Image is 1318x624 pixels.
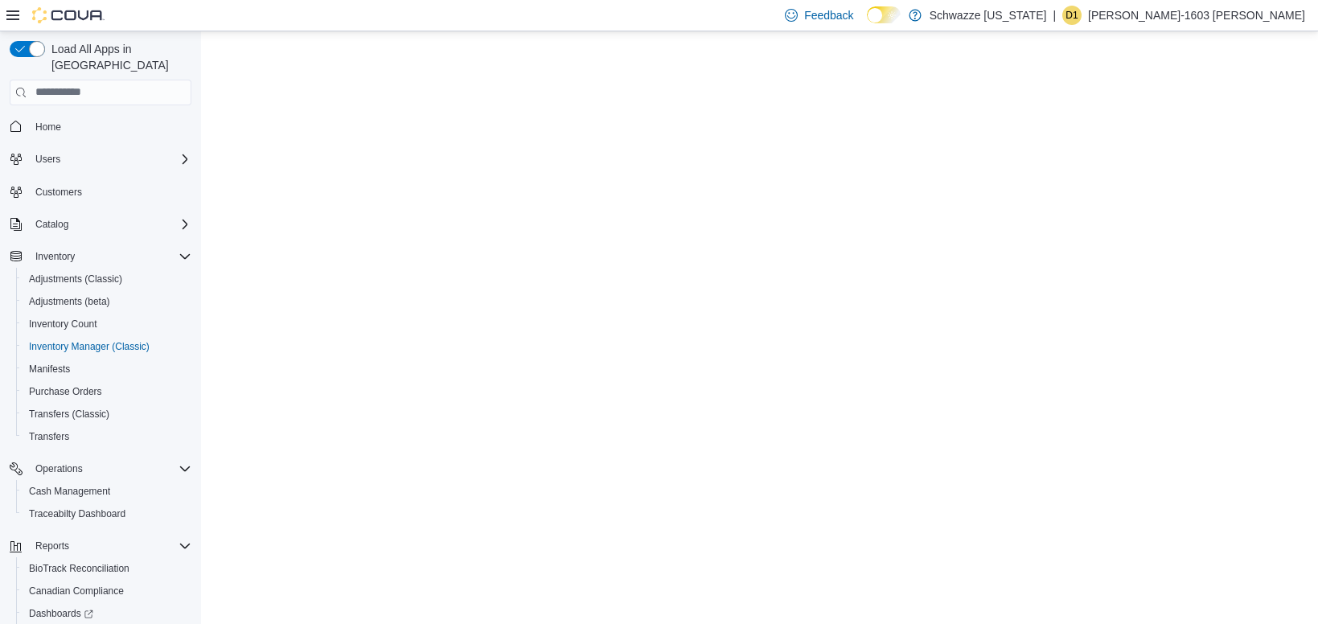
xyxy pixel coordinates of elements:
span: Home [35,121,61,133]
span: Adjustments (Classic) [29,273,122,285]
span: Catalog [29,215,191,234]
button: Operations [3,458,198,480]
button: Adjustments (beta) [16,290,198,313]
a: Adjustments (Classic) [23,269,129,289]
span: Transfers (Classic) [23,404,191,424]
a: Dashboards [23,604,100,623]
span: Catalog [35,218,68,231]
span: Traceabilty Dashboard [23,504,191,523]
span: Canadian Compliance [23,581,191,601]
a: BioTrack Reconciliation [23,559,136,578]
button: Catalog [29,215,75,234]
span: Inventory Count [29,318,97,330]
a: Purchase Orders [23,382,109,401]
button: Inventory Count [16,313,198,335]
span: Operations [35,462,83,475]
span: Inventory Count [23,314,191,334]
a: Cash Management [23,482,117,501]
span: Users [29,150,191,169]
span: Manifests [23,359,191,379]
button: Catalog [3,213,198,236]
a: Inventory Count [23,314,104,334]
span: BioTrack Reconciliation [29,562,129,575]
div: David-1603 Rice [1062,6,1082,25]
span: Adjustments (beta) [23,292,191,311]
p: [PERSON_NAME]-1603 [PERSON_NAME] [1088,6,1305,25]
img: Cova [32,7,105,23]
span: Inventory [29,247,191,266]
button: Inventory Manager (Classic) [16,335,198,358]
span: Dark Mode [867,23,868,24]
span: Cash Management [23,482,191,501]
span: Reports [29,536,191,556]
a: Home [29,117,68,137]
button: Reports [3,535,198,557]
span: Cash Management [29,485,110,498]
p: | [1053,6,1056,25]
span: Reports [35,540,69,552]
a: Customers [29,183,88,202]
span: Traceabilty Dashboard [29,507,125,520]
span: Dashboards [23,604,191,623]
button: Transfers (Classic) [16,403,198,425]
span: Canadian Compliance [29,585,124,597]
a: Inventory Manager (Classic) [23,337,156,356]
span: Users [35,153,60,166]
span: Adjustments (beta) [29,295,110,308]
span: Purchase Orders [23,382,191,401]
button: Adjustments (Classic) [16,268,198,290]
span: Operations [29,459,191,478]
span: Manifests [29,363,70,376]
span: Dashboards [29,607,93,620]
button: Purchase Orders [16,380,198,403]
span: D1 [1065,6,1078,25]
a: Traceabilty Dashboard [23,504,132,523]
button: Operations [29,459,89,478]
span: Feedback [804,7,853,23]
span: Customers [29,182,191,202]
span: Customers [35,186,82,199]
span: Load All Apps in [GEOGRAPHIC_DATA] [45,41,191,73]
button: Customers [3,180,198,203]
span: Transfers [23,427,191,446]
input: Dark Mode [867,6,901,23]
a: Canadian Compliance [23,581,130,601]
span: BioTrack Reconciliation [23,559,191,578]
span: Purchase Orders [29,385,102,398]
button: Reports [29,536,76,556]
button: Users [29,150,67,169]
a: Adjustments (beta) [23,292,117,311]
button: BioTrack Reconciliation [16,557,198,580]
span: Transfers [29,430,69,443]
button: Inventory [3,245,198,268]
span: Inventory Manager (Classic) [23,337,191,356]
span: Inventory Manager (Classic) [29,340,150,353]
button: Traceabilty Dashboard [16,503,198,525]
span: Inventory [35,250,75,263]
p: Schwazze [US_STATE] [930,6,1047,25]
a: Transfers (Classic) [23,404,116,424]
span: Adjustments (Classic) [23,269,191,289]
button: Users [3,148,198,170]
button: Cash Management [16,480,198,503]
a: Manifests [23,359,76,379]
a: Transfers [23,427,76,446]
span: Home [29,117,191,137]
button: Inventory [29,247,81,266]
button: Transfers [16,425,198,448]
span: Transfers (Classic) [29,408,109,421]
button: Canadian Compliance [16,580,198,602]
button: Manifests [16,358,198,380]
button: Home [3,115,198,138]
